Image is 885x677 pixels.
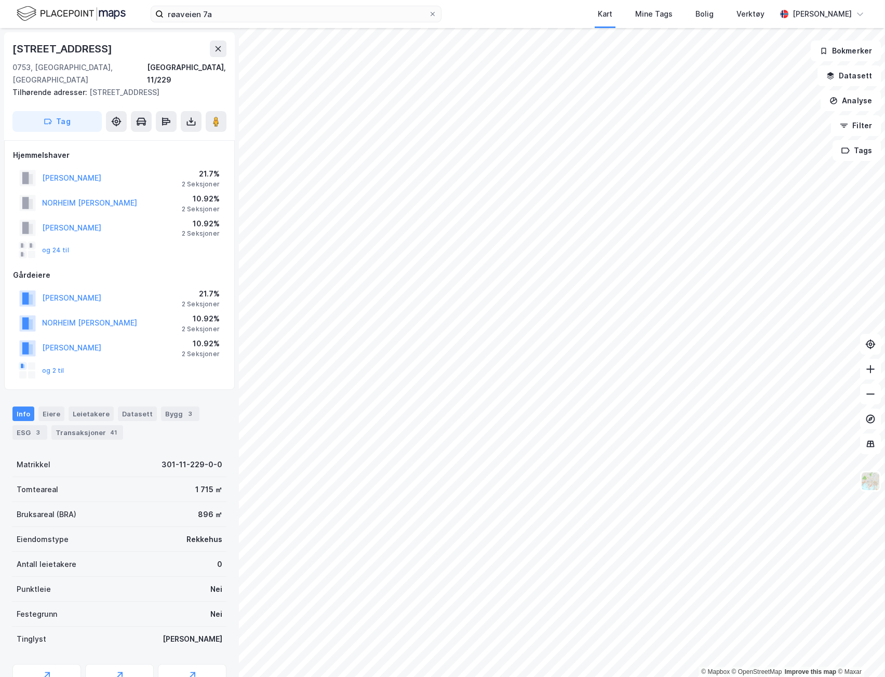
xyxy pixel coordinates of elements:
[736,8,765,20] div: Verktøy
[12,407,34,421] div: Info
[13,269,226,281] div: Gårdeiere
[793,8,852,20] div: [PERSON_NAME]
[695,8,714,20] div: Bolig
[195,483,222,496] div: 1 715 ㎡
[182,350,220,358] div: 2 Seksjoner
[17,533,69,546] div: Eiendomstype
[186,533,222,546] div: Rekkehus
[13,149,226,161] div: Hjemmelshaver
[17,583,51,595] div: Punktleie
[182,337,220,350] div: 10.92%
[182,288,220,300] div: 21.7%
[861,471,880,491] img: Z
[17,633,46,645] div: Tinglyst
[51,425,123,440] div: Transaksjoner
[182,193,220,205] div: 10.92%
[210,608,222,620] div: Nei
[161,407,199,421] div: Bygg
[12,86,218,99] div: [STREET_ADDRESS]
[108,427,119,438] div: 41
[17,608,57,620] div: Festegrunn
[164,6,428,22] input: Søk på adresse, matrikkel, gårdeiere, leietakere eller personer
[182,218,220,230] div: 10.92%
[38,407,64,421] div: Eiere
[817,65,881,86] button: Datasett
[147,61,226,86] div: [GEOGRAPHIC_DATA], 11/229
[833,627,885,677] div: Kontrollprogram for chat
[785,668,836,675] a: Improve this map
[635,8,673,20] div: Mine Tags
[732,668,782,675] a: OpenStreetMap
[701,668,730,675] a: Mapbox
[182,168,220,180] div: 21.7%
[17,458,50,471] div: Matrikkel
[182,325,220,333] div: 2 Seksjoner
[598,8,612,20] div: Kart
[17,508,76,521] div: Bruksareal (BRA)
[12,40,114,57] div: [STREET_ADDRESS]
[210,583,222,595] div: Nei
[12,88,89,97] span: Tilhørende adresser:
[182,205,220,213] div: 2 Seksjoner
[182,300,220,308] div: 2 Seksjoner
[33,427,43,438] div: 3
[833,140,881,161] button: Tags
[69,407,114,421] div: Leietakere
[831,115,881,136] button: Filter
[182,229,220,238] div: 2 Seksjoner
[17,558,76,571] div: Antall leietakere
[163,633,222,645] div: [PERSON_NAME]
[17,483,58,496] div: Tomteareal
[182,313,220,325] div: 10.92%
[185,409,195,419] div: 3
[182,180,220,188] div: 2 Seksjoner
[12,425,47,440] div: ESG
[12,111,102,132] button: Tag
[821,90,881,111] button: Analyse
[217,558,222,571] div: 0
[12,61,147,86] div: 0753, [GEOGRAPHIC_DATA], [GEOGRAPHIC_DATA]
[833,627,885,677] iframe: Chat Widget
[811,40,881,61] button: Bokmerker
[198,508,222,521] div: 896 ㎡
[118,407,157,421] div: Datasett
[162,458,222,471] div: 301-11-229-0-0
[17,5,126,23] img: logo.f888ab2527a4732fd821a326f86c7f29.svg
